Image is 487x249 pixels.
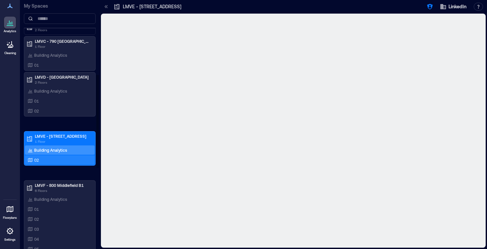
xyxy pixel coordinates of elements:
p: Building Analytics [34,88,67,94]
p: Cleaning [4,51,16,55]
p: 01 [34,62,39,68]
p: 02 [34,157,39,163]
a: Settings [2,223,18,244]
p: Settings [4,238,16,242]
p: Building Analytics [34,52,67,58]
p: 6 Floors [35,188,91,193]
p: 04 [34,236,39,242]
p: 02 [34,108,39,114]
p: LMVE - [STREET_ADDRESS] [35,133,91,139]
p: 02 [34,216,39,222]
p: 01 [34,98,39,104]
p: 2 Floors [35,80,91,85]
p: LMVF - 800 Middlefield B1 [35,183,91,188]
p: 03 [34,226,39,232]
button: LinkedIn [438,1,468,12]
p: LMVE - [STREET_ADDRESS] [123,3,181,10]
p: Building Analytics [34,147,67,153]
p: Analytics [4,29,16,33]
a: Floorplans [1,201,19,222]
p: My Spaces [24,3,96,9]
p: 01 [34,207,39,212]
a: Analytics [2,15,18,35]
p: Building Analytics [34,197,67,202]
p: 1 Floor [35,44,91,49]
p: 2 Floors [35,27,91,33]
p: LMVC - 790 [GEOGRAPHIC_DATA] B2 [35,39,91,44]
p: LMVD - [GEOGRAPHIC_DATA] [35,74,91,80]
a: Cleaning [2,37,18,57]
p: Floorplans [3,216,17,220]
span: LinkedIn [448,3,466,10]
p: 1 Floor [35,139,91,144]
